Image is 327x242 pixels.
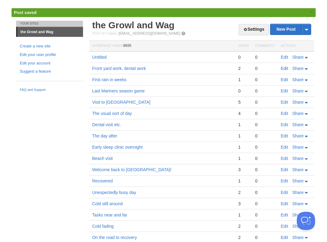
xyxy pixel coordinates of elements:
[292,190,303,195] span: Share
[238,54,249,60] div: 0
[92,201,122,206] a: Cold still around
[281,212,288,217] a: Edit
[14,10,36,15] span: Post saved
[238,122,249,127] div: 1
[281,66,288,71] a: Edit
[255,167,274,172] div: 0
[238,156,249,161] div: 1
[255,122,274,127] div: 0
[92,223,114,228] a: Cold fading
[308,8,314,16] a: ×
[292,178,303,183] span: Share
[20,43,79,50] a: Create a new site
[92,212,127,217] a: Tasks near and far
[238,178,249,184] div: 1
[281,223,288,228] a: Edit
[255,189,274,195] div: 0
[292,156,303,161] span: Share
[89,40,235,52] th: Homepage Views
[92,122,121,127] a: Dental visit etc.
[238,212,249,217] div: 1
[238,133,249,139] div: 1
[255,66,274,71] div: 0
[255,77,274,82] div: 0
[292,55,303,60] span: Share
[255,99,274,105] div: 0
[92,167,171,172] a: Welcome back to [GEOGRAPHIC_DATA]!
[255,144,274,150] div: 0
[255,88,274,94] div: 0
[292,100,303,105] span: Share
[281,235,288,240] a: Edit
[238,223,249,229] div: 2
[92,111,132,116] a: The usual sort of day
[238,144,249,150] div: 1
[255,54,274,60] div: 0
[92,20,174,30] a: the Growl and Wag
[281,145,288,150] a: Edit
[252,40,277,52] th: Comments
[238,66,249,71] div: 2
[297,212,315,230] iframe: Help Scout Beacon - Open
[281,88,288,93] a: Edit
[281,122,288,127] a: Edit
[292,66,303,71] span: Share
[92,88,145,93] a: Last Mariners season game
[20,52,79,58] a: Edit your user profile
[270,24,311,35] a: New Post
[292,201,303,206] span: Share
[238,189,249,195] div: 2
[92,190,136,195] a: Unexpectedly busy day
[92,77,126,82] a: First rain in weeks
[238,167,249,172] div: 3
[292,122,303,127] span: Share
[255,111,274,116] div: 0
[239,24,269,35] a: Settings
[92,66,146,71] a: Front yard work, dental work
[20,87,79,93] a: FAQ and Support
[20,60,79,67] a: Edit your account
[292,111,303,116] span: Share
[92,145,143,150] a: Early sleep clinic overnight
[119,31,180,36] a: [EMAIL_ADDRESS][DOMAIN_NAME]
[235,40,252,52] th: Views
[292,88,303,93] span: Share
[281,77,288,82] a: Edit
[255,156,274,161] div: 0
[92,100,150,105] a: Visit to [GEOGRAPHIC_DATA]
[281,201,288,206] a: Edit
[238,99,249,105] div: 5
[292,223,303,228] span: Share
[281,133,288,138] a: Edit
[92,156,113,161] a: Beach visit
[292,145,303,150] span: Share
[281,100,288,105] a: Edit
[281,190,288,195] a: Edit
[281,55,288,60] a: Edit
[292,235,303,240] span: Share
[238,234,249,240] div: 2
[281,178,288,183] a: Edit
[20,68,79,75] a: Suggest a feature
[277,40,314,52] th: Actions
[255,234,274,240] div: 0
[292,167,303,172] span: Share
[255,133,274,139] div: 0
[92,235,137,240] a: On the road to recovery
[238,77,249,82] div: 1
[238,201,249,206] div: 3
[92,55,106,60] a: Untitled
[292,133,303,138] span: Share
[281,156,288,161] a: Edit
[92,32,117,35] span: Post by Email
[238,111,249,116] div: 4
[292,77,303,82] span: Share
[255,212,274,217] div: 0
[281,167,288,172] a: Edit
[255,178,274,184] div: 0
[281,111,288,116] a: Edit
[123,43,131,48] span: 8655
[92,133,117,138] a: The day after
[238,88,249,94] div: 0
[17,27,83,37] a: the Growl and Wag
